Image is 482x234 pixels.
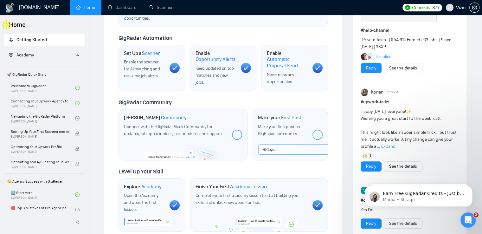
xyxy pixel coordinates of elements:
[76,5,95,10] a: homeHome
[149,5,173,10] a: searchScanner
[196,66,234,85] span: Keep updated on top matches and new jobs.
[381,144,395,149] span: Expand
[366,220,376,227] a: Reply
[145,142,222,160] img: slackcommunity-bg.png
[363,153,367,158] img: 🙌
[11,188,75,202] a: 1️⃣ Start HereBy[PERSON_NAME]
[366,53,373,60] img: Anisuzzaman Khan
[124,184,162,190] h1: Explore
[11,135,69,139] span: By [PERSON_NAME]
[470,5,479,10] span: setting
[11,150,69,154] span: By [PERSON_NAME]
[124,124,223,136] span: Connect with the GigRadar Slack Community for updates, job opportunities, partnerships, and support.
[361,218,382,229] button: Reply
[4,68,84,81] span: 🚀 GigRadar Quick Start
[267,56,307,68] span: Automatic Proposal Send
[124,50,160,56] h1: Set Up a
[9,53,13,57] span: fund-projection-screen
[11,96,75,110] a: Connecting Your Upwork Agency to GigRadarBy[PERSON_NAME]
[75,101,80,105] span: check-circle
[432,4,439,11] span: 377
[460,212,476,228] iframe: Intercom live chat
[9,37,13,42] span: rocket
[355,172,482,217] iframe: Intercom notifications message
[4,34,85,46] li: Getting Started
[361,109,457,149] span: Happy [DATE], everyone! Wishing you a great start to the week :catt: This might look like a super...
[361,99,459,106] h1: # upwork-talks
[371,89,383,96] span: Korlan
[473,212,479,218] span: 2
[384,63,422,73] button: See the details
[366,65,376,72] a: Reply
[11,165,69,169] span: By [PERSON_NAME]
[389,163,417,170] a: See the details
[447,5,452,10] span: user
[11,144,69,150] span: Optimizing Your Upwork Profile
[469,5,479,10] a: setting
[141,184,162,190] span: Academy
[196,184,267,190] h1: Finish Your First
[75,116,80,120] span: check-circle
[361,161,382,172] button: Reply
[258,124,300,136] span: Make your first post on GigRadar community.
[384,218,422,229] button: See the details
[361,37,451,49] span: - | $54.61k Earned | 63 jobs | Since [DATE] | 33XP
[389,220,417,227] a: See the details
[366,163,376,170] a: Reply
[124,114,187,121] h1: [PERSON_NAME]
[370,153,371,159] span: 1
[16,37,47,42] span: Getting Started
[267,50,307,69] h1: Enable
[75,86,80,90] span: check-circle
[469,3,479,13] button: setting
[211,217,307,231] img: academy-bg.png
[11,159,69,165] span: Optimizing and A/B Testing Your Scanner for Better Results
[412,4,431,11] span: Connects:
[11,111,75,125] a: Navigating the GigRadar PlatformBy[PERSON_NAME]
[161,114,187,121] span: Community
[361,88,368,96] img: Korlan
[119,35,172,42] span: GigRadar Automation
[406,109,411,114] span: ✨
[230,184,267,190] span: Academy Lesson
[389,65,417,72] a: See the details
[108,5,137,10] a: dashboardDashboard
[405,5,410,10] img: upwork-logo.png
[11,203,75,217] a: ⛔ Top 3 Mistakes of Pro Agencies
[119,99,172,106] span: GigRadar Community
[281,114,301,121] span: First Post
[361,63,382,73] button: Reply
[75,219,82,225] span: double-left
[258,114,301,121] h1: Make your
[376,54,391,60] a: 3replies
[196,193,300,205] span: Complete your first academy lesson to start building your skills and unlock new opportunities.
[75,162,80,166] span: lock
[11,81,75,95] a: Welcome to GigRadarBy[PERSON_NAME]
[75,146,80,151] span: lock
[75,131,80,136] span: lock
[75,192,80,197] span: check-circle
[5,3,15,13] img: logo
[196,50,236,62] h1: Enable
[4,175,84,188] span: 👑 Agency Success with GigRadar
[124,59,160,79] span: Enable the scanner for AI matching and real-time job alerts.
[124,193,158,212] span: Open the Academy and open the first lesson.
[119,168,163,175] span: Level Up Your Skill
[384,161,422,172] button: See the details
[362,37,389,42] a: Private Talen...
[387,89,398,95] span: 2:09 PM
[196,56,236,62] span: Opportunity Alerts
[9,52,34,58] span: Academy
[142,50,160,56] span: Scanner
[75,208,80,212] span: check-circle
[11,128,69,135] span: Setting Up Your First Scanner and Auto-Bidder
[267,72,294,84] span: Never miss any opportunities.
[16,52,34,58] span: Academy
